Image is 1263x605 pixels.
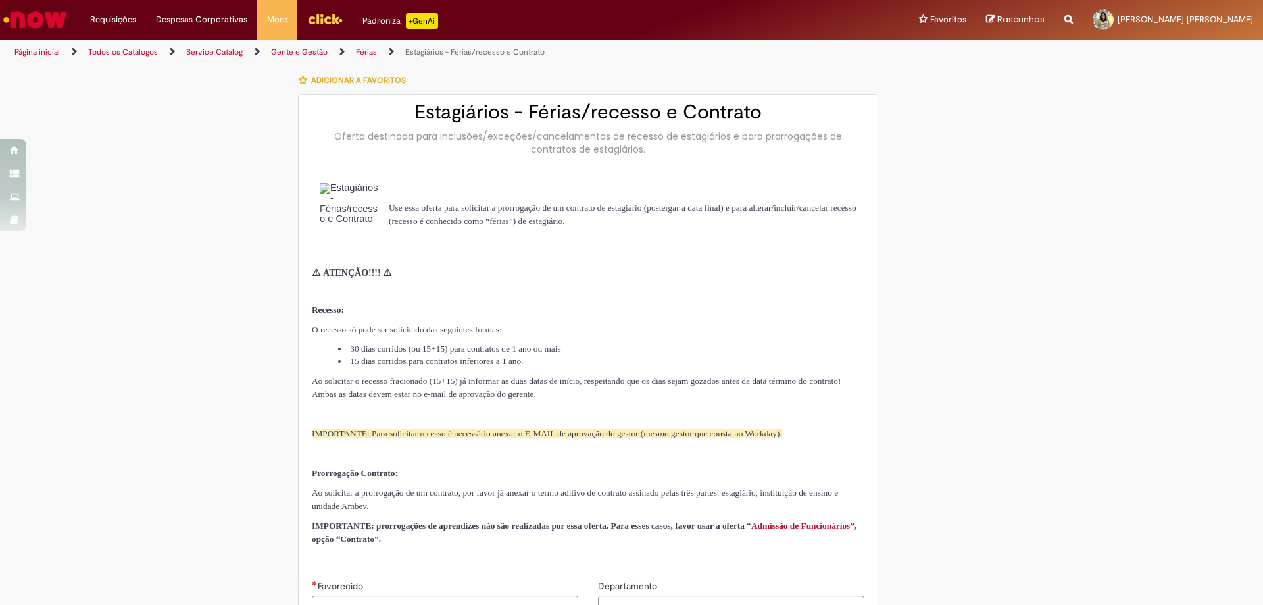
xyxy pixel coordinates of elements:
a: Página inicial [14,47,60,57]
strong: Recesso: [312,305,344,315]
ul: Trilhas de página [10,40,832,65]
img: Estagiários - Férias/recesso e Contrato [320,183,381,253]
span: [PERSON_NAME] [PERSON_NAME] [1118,14,1253,25]
img: click_logo_yellow_360x200.png [307,9,343,29]
span: Use essa oferta para solicitar a prorrogação de um contrato de estagiário (postergar a data final... [389,203,856,226]
a: Férias [356,47,377,57]
span: O recesso só pode ser solicitado das seguintes formas: [312,325,502,334]
span: More [267,13,287,26]
span: Necessários [312,581,318,586]
strong: Prorrogação Contrato: [312,468,398,478]
span: Requisições [90,13,136,26]
span: Adicionar a Favoritos [311,75,406,86]
a: Service Catalog [186,47,243,57]
span: Favoritos [930,13,966,26]
span: Departamento [598,580,660,592]
button: Adicionar a Favoritos [298,66,413,94]
span: IMPORTANTE: Para solicitar recesso é necessário anexar o E-MAIL de aprovação do gestor (mesmo ges... [312,429,782,438]
span: Necessários - Favorecido [318,580,366,592]
span: Ao solicitar o recesso fracionado (15+15) já informar as duas datas de início, respeitando que os... [312,376,841,399]
div: Padroniza [362,13,438,29]
a: Admissão de Funcionários [751,521,850,531]
strong: IMPORTANTE: prorrogações de aprendizes não são realizadas por essa oferta. Para esses casos, favo... [312,521,751,531]
span: ATENÇÃO!!!! [323,268,381,278]
span: ⚠ [383,267,391,278]
a: Rascunhos [986,14,1045,26]
h2: Estagiários - Férias/recesso e Contrato [312,101,864,123]
div: Oferta destinada para inclusões/exceções/cancelamentos de recesso de estagiários e para prorrogaç... [312,130,864,156]
img: ServiceNow [1,7,69,33]
a: Estagiários - Férias/recesso e Contrato [405,47,545,57]
a: Gente e Gestão [271,47,328,57]
span: Ao solicitar a prorrogação de um contrato, por favor já anexar o termo aditivo de contrato assina... [312,488,838,511]
p: +GenAi [406,13,438,29]
span: Despesas Corporativas [156,13,247,26]
li: 15 dias corridos para contratos inferiores a 1 ano. [338,355,864,367]
a: Todos os Catálogos [88,47,158,57]
span: Rascunhos [997,13,1045,26]
li: 30 dias corridos (ou 15+15) para contratos de 1 ano ou mais [338,342,864,355]
span: ⚠ [312,267,320,278]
